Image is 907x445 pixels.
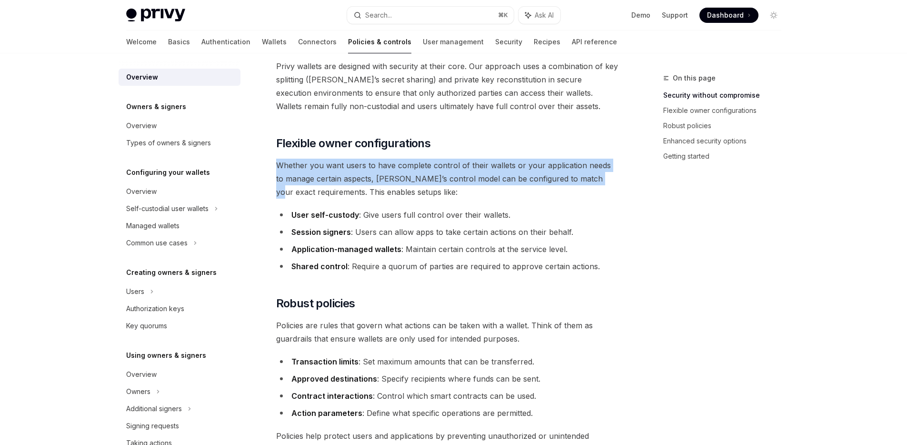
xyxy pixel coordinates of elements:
div: Common use cases [126,237,188,249]
a: Demo [631,10,650,20]
span: On this page [673,72,716,84]
a: User management [423,30,484,53]
strong: Transaction limits [291,357,359,366]
a: Types of owners & signers [119,134,240,152]
div: Users [126,286,144,297]
div: Key quorums [126,320,167,332]
button: Toggle dark mode [766,8,781,23]
li: : Require a quorum of parties are required to approve certain actions. [276,260,619,273]
li: : Specify recipients where funds can be sent. [276,372,619,385]
a: Robust policies [663,118,789,133]
div: Search... [365,10,392,21]
li: : Set maximum amounts that can be transferred. [276,355,619,368]
h5: Using owners & signers [126,350,206,361]
a: Support [662,10,688,20]
span: Ask AI [535,10,554,20]
li: : Users can allow apps to take certain actions on their behalf. [276,225,619,239]
a: Security without compromise [663,88,789,103]
strong: Session signers [291,227,351,237]
li: : Give users full control over their wallets. [276,208,619,222]
div: Authorization keys [126,303,184,314]
a: Overview [119,183,240,200]
a: Getting started [663,149,789,164]
div: Additional signers [126,403,182,415]
a: Authorization keys [119,300,240,317]
div: Signing requests [126,420,179,432]
div: Self-custodial user wallets [126,203,209,214]
strong: User self-custody [291,210,359,220]
span: Flexible owner configurations [276,136,431,151]
div: Owners [126,386,150,397]
img: light logo [126,9,185,22]
a: Enhanced security options [663,133,789,149]
li: : Maintain certain controls at the service level. [276,243,619,256]
strong: Shared control [291,262,348,271]
a: Key quorums [119,317,240,334]
div: Overview [126,71,158,83]
div: Overview [126,186,157,197]
span: Robust policies [276,296,355,311]
button: Ask AI [518,7,560,24]
a: Overview [119,69,240,86]
a: API reference [572,30,617,53]
a: Basics [168,30,190,53]
span: ⌘ K [498,11,508,19]
h5: Creating owners & signers [126,267,217,278]
h5: Owners & signers [126,101,186,112]
a: Policies & controls [348,30,411,53]
a: Welcome [126,30,157,53]
span: Privy wallets are designed with security at their core. Our approach uses a combination of key sp... [276,60,619,113]
a: Overview [119,366,240,383]
div: Types of owners & signers [126,137,211,149]
a: Wallets [262,30,287,53]
li: : Define what specific operations are permitted. [276,406,619,420]
li: : Control which smart contracts can be used. [276,389,619,403]
h5: Configuring your wallets [126,167,210,178]
a: Security [495,30,522,53]
a: Flexible owner configurations [663,103,789,118]
div: Overview [126,369,157,380]
div: Managed wallets [126,220,179,232]
strong: Contract interactions [291,391,373,401]
span: Dashboard [707,10,744,20]
strong: Approved destinations [291,374,377,384]
a: Connectors [298,30,337,53]
button: Search...⌘K [347,7,514,24]
a: Authentication [201,30,250,53]
span: Policies are rules that govern what actions can be taken with a wallet. Think of them as guardrai... [276,319,619,345]
a: Dashboard [699,8,758,23]
strong: Application-managed wallets [291,244,401,254]
strong: Action parameters [291,408,362,418]
a: Overview [119,117,240,134]
div: Overview [126,120,157,131]
span: Whether you want users to have complete control of their wallets or your application needs to man... [276,159,619,199]
a: Recipes [534,30,560,53]
a: Signing requests [119,417,240,435]
a: Managed wallets [119,217,240,234]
